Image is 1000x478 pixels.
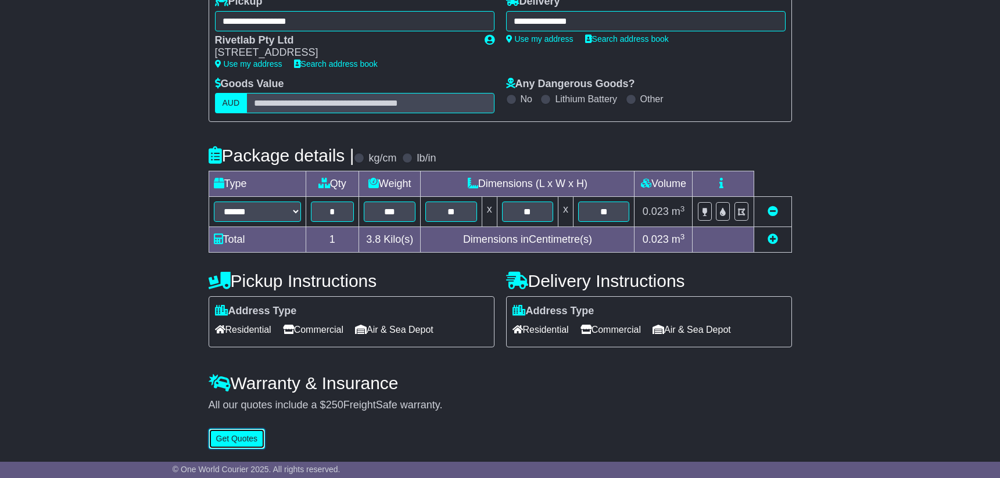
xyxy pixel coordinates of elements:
[672,233,685,245] span: m
[580,321,641,339] span: Commercial
[209,146,354,165] h4: Package details |
[283,321,343,339] span: Commercial
[359,227,421,253] td: Kilo(s)
[366,233,381,245] span: 3.8
[768,206,778,217] a: Remove this item
[215,305,297,318] label: Address Type
[209,171,306,197] td: Type
[215,46,473,59] div: [STREET_ADDRESS]
[680,204,685,213] sup: 3
[768,233,778,245] a: Add new item
[209,429,266,449] button: Get Quotes
[209,399,792,412] div: All our quotes include a $ FreightSafe warranty.
[215,321,271,339] span: Residential
[209,373,792,393] h4: Warranty & Insurance
[512,321,569,339] span: Residential
[555,94,617,105] label: Lithium Battery
[306,171,359,197] td: Qty
[643,206,669,217] span: 0.023
[506,78,635,91] label: Any Dangerous Goods?
[506,34,574,44] a: Use my address
[643,233,669,245] span: 0.023
[506,271,792,290] h4: Delivery Instructions
[215,93,248,113] label: AUD
[635,171,693,197] td: Volume
[585,34,669,44] a: Search address book
[521,94,532,105] label: No
[173,465,340,474] span: © One World Courier 2025. All rights reserved.
[209,271,494,290] h4: Pickup Instructions
[359,171,421,197] td: Weight
[215,78,284,91] label: Goods Value
[653,321,731,339] span: Air & Sea Depot
[209,227,306,253] td: Total
[215,59,282,69] a: Use my address
[680,232,685,241] sup: 3
[294,59,378,69] a: Search address book
[417,152,436,165] label: lb/in
[368,152,396,165] label: kg/cm
[306,227,359,253] td: 1
[640,94,664,105] label: Other
[326,399,343,411] span: 250
[482,197,497,227] td: x
[421,227,635,253] td: Dimensions in Centimetre(s)
[355,321,433,339] span: Air & Sea Depot
[512,305,594,318] label: Address Type
[672,206,685,217] span: m
[421,171,635,197] td: Dimensions (L x W x H)
[558,197,574,227] td: x
[215,34,473,47] div: Rivetlab Pty Ltd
